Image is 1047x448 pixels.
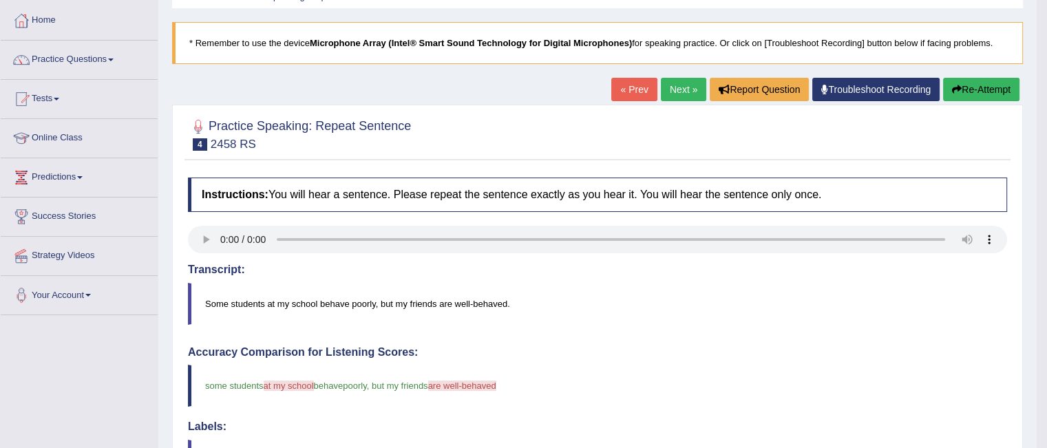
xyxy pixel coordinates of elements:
a: « Prev [611,78,657,101]
span: some students [205,381,264,391]
a: Predictions [1,158,158,193]
a: Next » [661,78,706,101]
a: Troubleshoot Recording [812,78,940,101]
h4: Accuracy Comparison for Listening Scores: [188,346,1007,359]
h4: Labels: [188,420,1007,433]
span: behave [314,381,343,391]
button: Re-Attempt [943,78,1019,101]
span: are well-behaved [428,381,496,391]
span: but my friends [372,381,428,391]
span: poorly [343,381,366,391]
h2: Practice Speaking: Repeat Sentence [188,116,411,151]
a: Online Class [1,119,158,153]
span: 4 [193,138,207,151]
a: Success Stories [1,198,158,232]
button: Report Question [710,78,809,101]
blockquote: Some students at my school behave poorly, but my friends are well-behaved. [188,283,1007,325]
b: Instructions: [202,189,268,200]
h4: Transcript: [188,264,1007,276]
span: , [367,381,370,391]
a: Strategy Videos [1,237,158,271]
a: Tests [1,80,158,114]
a: Practice Questions [1,41,158,75]
blockquote: * Remember to use the device for speaking practice. Or click on [Troubleshoot Recording] button b... [172,22,1023,64]
b: Microphone Array (Intel® Smart Sound Technology for Digital Microphones) [310,38,632,48]
a: Your Account [1,276,158,310]
small: 2458 RS [211,138,256,151]
h4: You will hear a sentence. Please repeat the sentence exactly as you hear it. You will hear the se... [188,178,1007,212]
a: Home [1,1,158,36]
span: at my school [264,381,314,391]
